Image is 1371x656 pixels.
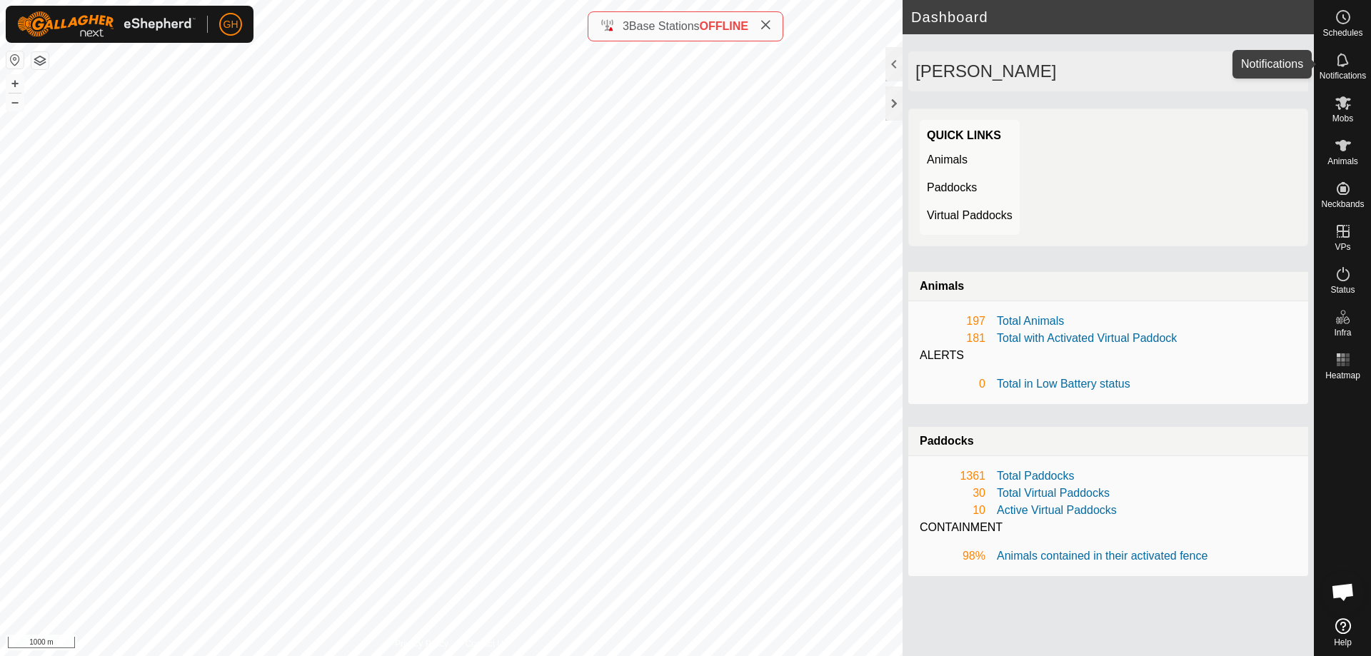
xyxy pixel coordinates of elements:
[997,550,1207,562] a: Animals contained in their activated fence
[920,375,985,393] div: 0
[920,547,985,565] div: 98%
[927,153,968,166] a: Animals
[466,637,508,650] a: Contact Us
[920,485,985,502] div: 30
[920,468,985,485] div: 1361
[920,280,964,292] strong: Animals
[920,502,985,519] div: 10
[17,11,196,37] img: Gallagher Logo
[31,52,49,69] button: Map Layers
[911,9,1314,26] h2: Dashboard
[908,51,1308,91] div: [PERSON_NAME]
[1327,157,1358,166] span: Animals
[1315,612,1371,652] a: Help
[6,51,24,69] button: Reset Map
[6,94,24,111] button: –
[1335,243,1350,251] span: VPs
[395,637,448,650] a: Privacy Policy
[1321,200,1364,208] span: Neckbands
[927,129,1001,141] strong: Quick Links
[623,20,629,32] span: 3
[920,330,985,347] div: 181
[1322,570,1365,613] div: Open chat
[920,313,985,330] div: 197
[997,378,1130,390] a: Total in Low Battery status
[997,504,1117,516] a: Active Virtual Paddocks
[1332,114,1353,123] span: Mobs
[1322,29,1362,37] span: Schedules
[927,181,977,193] a: Paddocks
[700,20,748,32] span: OFFLINE
[6,75,24,92] button: +
[997,470,1075,482] a: Total Paddocks
[997,315,1064,327] a: Total Animals
[997,487,1110,499] a: Total Virtual Paddocks
[1320,71,1366,80] span: Notifications
[920,435,974,447] strong: Paddocks
[920,519,1297,536] div: CONTAINMENT
[920,347,1297,364] div: ALERTS
[1334,638,1352,647] span: Help
[927,209,1013,221] a: Virtual Paddocks
[1325,371,1360,380] span: Heatmap
[224,17,238,32] span: GH
[1334,328,1351,337] span: Infra
[1330,286,1355,294] span: Status
[629,20,700,32] span: Base Stations
[997,332,1177,344] a: Total with Activated Virtual Paddock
